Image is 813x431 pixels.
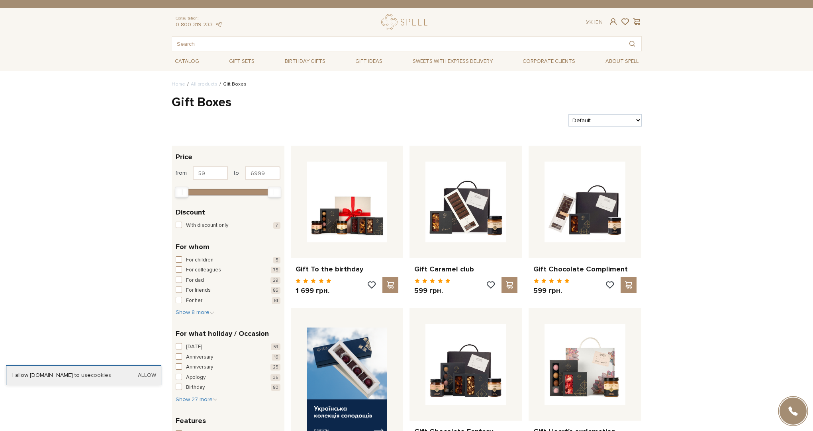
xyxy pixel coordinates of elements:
[270,374,280,381] span: 35
[172,55,202,68] span: Catalog
[271,343,280,350] span: 59
[215,21,223,28] a: telegram
[176,21,213,28] a: 0 800 319 233
[519,55,578,68] a: Corporate clients
[271,287,280,294] span: 86
[186,384,205,392] span: Birthday
[270,277,280,284] span: 29
[273,257,280,263] span: 5
[186,363,213,371] span: Anniversary
[217,81,247,88] li: Gift Boxes
[176,363,280,371] button: Anniversary 25
[176,152,192,162] span: Price
[186,277,204,285] span: For dad
[176,328,269,339] span: For what holiday / Occasion
[176,16,223,21] span: Consultation:
[186,256,214,264] span: For children
[176,266,280,274] button: For colleagues 75
[234,170,239,177] span: to
[296,265,399,274] a: Gift To the birthday
[193,166,228,180] input: Price
[270,364,280,371] span: 25
[176,277,280,285] button: For dad 29
[6,372,161,379] div: I allow [DOMAIN_NAME] to use
[91,372,111,378] a: cookies
[623,37,641,51] button: Search
[381,14,431,30] a: logo
[176,207,205,218] span: Discount
[176,242,210,252] span: For whom
[272,297,280,304] span: 61
[409,55,496,68] a: Sweets with express delivery
[176,396,217,403] span: Show 27 more
[176,374,280,382] button: Apology 35
[271,384,280,391] span: 80
[172,94,642,111] h1: Gift Boxes
[176,384,280,392] button: Birthday 80
[176,170,187,177] span: from
[176,353,280,361] button: Anniversary 16
[273,222,280,229] span: 7
[176,415,206,426] span: Features
[271,267,280,273] span: 75
[176,309,214,316] span: Show 8 more
[186,374,206,382] span: Apology
[594,19,596,25] span: |
[186,343,202,351] span: [DATE]
[172,81,185,87] a: Home
[138,372,156,379] a: Allow
[176,343,280,351] button: [DATE] 59
[602,55,642,68] span: About Spell
[245,166,280,180] input: Price
[176,287,280,294] button: For friends 86
[176,222,280,230] button: With discount only 7
[176,308,214,316] button: Show 8 more
[172,37,623,51] input: Search
[268,187,281,198] div: Max
[533,286,570,295] p: 599 грн.
[176,396,217,404] button: Show 27 more
[414,265,517,274] a: Gift Caramel club
[176,297,280,305] button: For her 61
[282,55,329,68] span: Birthday gifts
[414,286,451,295] p: 599 грн.
[176,256,280,264] button: For children 5
[186,222,228,230] span: With discount only
[191,81,217,87] a: All products
[586,19,593,25] a: Ук
[272,354,280,361] span: 16
[352,55,386,68] span: Gift ideas
[226,55,258,68] span: Gift sets
[186,297,202,305] span: For her
[175,187,188,198] div: Min
[586,19,603,26] div: En
[296,286,332,295] p: 1 699 грн.
[186,287,211,294] span: For friends
[533,265,637,274] a: Gift Chocolate Compliment
[186,266,221,274] span: For colleagues
[186,353,213,361] span: Anniversary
